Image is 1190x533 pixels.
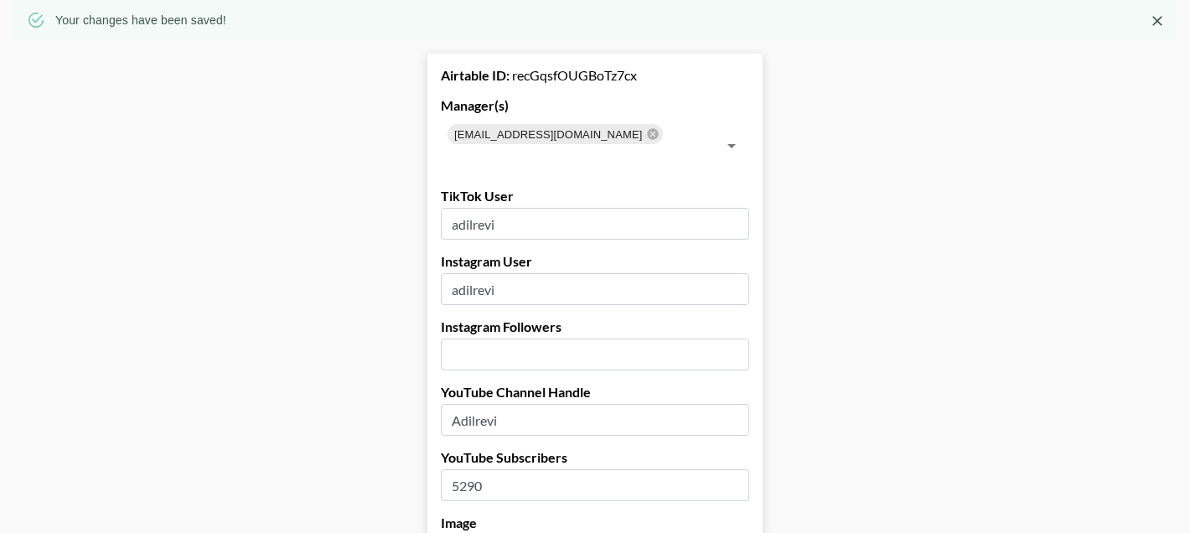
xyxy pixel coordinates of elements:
[1145,8,1170,34] button: Close
[441,449,749,466] label: YouTube Subscribers
[441,253,749,270] label: Instagram User
[448,125,649,144] span: [EMAIL_ADDRESS][DOMAIN_NAME]
[441,67,510,83] strong: Airtable ID:
[55,5,226,35] div: Your changes have been saved!
[441,188,749,204] label: TikTok User
[448,124,663,144] div: [EMAIL_ADDRESS][DOMAIN_NAME]
[441,67,749,84] div: recGqsfOUGBoTz7cx
[441,384,749,401] label: YouTube Channel Handle
[441,515,749,531] label: Image
[441,97,749,114] label: Manager(s)
[441,318,749,335] label: Instagram Followers
[720,134,743,158] button: Open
